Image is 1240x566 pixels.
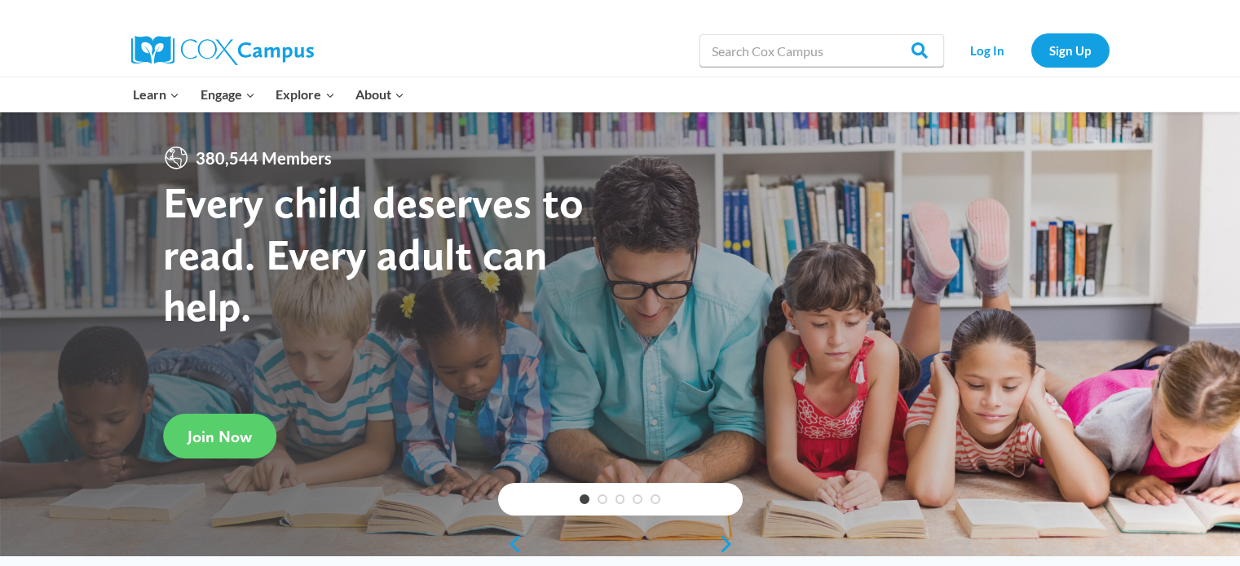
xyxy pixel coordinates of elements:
div: content slider buttons [498,528,743,560]
a: Join Now [163,414,276,459]
span: Explore [276,84,334,105]
span: 380,544 Members [189,145,338,171]
a: Log In [952,33,1023,67]
nav: Primary Navigation [123,77,415,112]
nav: Secondary Navigation [952,33,1110,67]
a: Sign Up [1031,33,1110,67]
span: Engage [201,84,255,105]
input: Search Cox Campus [699,34,944,67]
span: Learn [133,84,179,105]
a: 5 [651,494,660,504]
a: 3 [616,494,625,504]
a: next [718,534,743,554]
strong: Every child deserves to read. Every adult can help. [163,176,584,331]
span: Join Now [188,427,252,446]
span: About [355,84,404,105]
a: 1 [580,494,589,504]
a: previous [498,534,523,554]
a: 2 [598,494,607,504]
a: 4 [633,494,642,504]
img: Cox Campus [131,36,314,65]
